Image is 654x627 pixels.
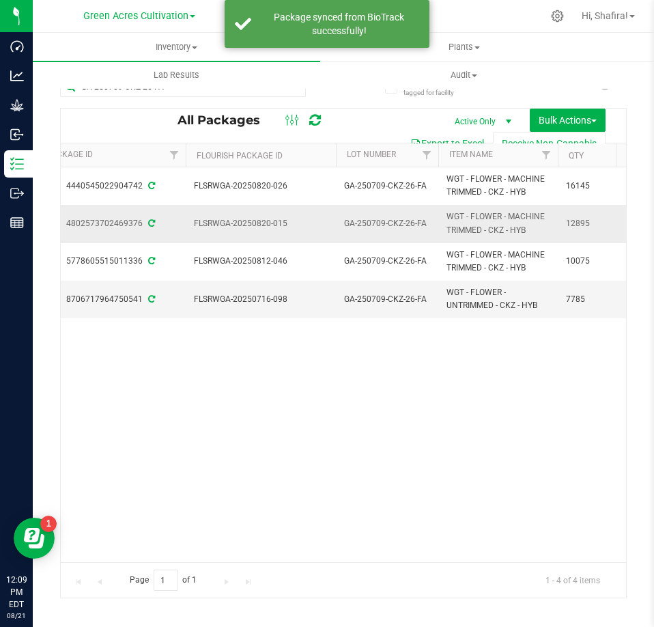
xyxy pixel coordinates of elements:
div: Manage settings [549,10,566,23]
button: Bulk Actions [530,109,606,132]
span: Page of 1 [118,570,208,591]
span: Sync from Compliance System [146,256,155,266]
span: FLSRWGA-20250820-015 [194,217,328,230]
iframe: Resource center unread badge [40,516,57,532]
span: Audit [321,69,607,81]
div: 8706717964750541 [33,293,188,306]
span: 10075 [566,255,618,268]
a: Plants [320,33,608,61]
span: 1 - 4 of 4 items [535,570,611,590]
inline-svg: Analytics [10,69,24,83]
span: FLSRWGA-20250812-046 [194,255,328,268]
a: Package ID [46,150,93,159]
span: WGT - FLOWER - UNTRIMMED - CKZ - HYB [446,286,550,312]
span: All Packages [177,113,274,128]
span: 12895 [566,217,618,230]
span: 7785 [566,293,618,306]
iframe: Resource center [14,518,55,559]
span: Hi, Shafira! [582,10,628,21]
span: Sync from Compliance System [146,219,155,228]
inline-svg: Dashboard [10,40,24,53]
span: GA-250709-CKZ-26-FA [344,255,430,268]
span: FLSRWGA-20250820-026 [194,180,328,193]
input: 1 [154,570,178,591]
a: Inventory [33,33,320,61]
span: Sync from Compliance System [146,294,155,304]
span: GA-250709-CKZ-26-FA [344,217,430,230]
a: Filter [416,143,438,167]
span: Lab Results [135,69,218,81]
div: 4440545022904742 [33,180,188,193]
button: Receive Non-Cannabis [493,132,606,155]
span: Inventory [33,41,320,53]
span: GA-250709-CKZ-26-FA [344,180,430,193]
a: Flourish Package ID [197,151,283,161]
p: 12:09 PM EDT [6,574,27,611]
inline-svg: Inbound [10,128,24,141]
a: Qty [569,151,584,161]
inline-svg: Grow [10,98,24,112]
div: 5778605515011336 [33,255,188,268]
span: Plants [321,41,607,53]
span: FLSRWGA-20250716-098 [194,293,328,306]
inline-svg: Inventory [10,157,24,171]
a: Lab Results [33,61,320,89]
div: Package synced from BioTrack successfully! [259,10,419,38]
span: Green Acres Cultivation [83,10,188,22]
span: GA-250709-CKZ-26-FA [344,293,430,306]
span: WGT - FLOWER - MACHINE TRIMMED - CKZ - HYB [446,210,550,236]
div: 4802573702469376 [33,217,188,230]
a: Lot Number [347,150,396,159]
a: Item Name [449,150,493,159]
span: 16145 [566,180,618,193]
span: WGT - FLOWER - MACHINE TRIMMED - CKZ - HYB [446,249,550,275]
span: Sync from Compliance System [146,181,155,191]
button: Export to Excel [401,132,493,155]
a: Filter [535,143,558,167]
span: Bulk Actions [539,115,597,126]
span: WGT - FLOWER - MACHINE TRIMMED - CKZ - HYB [446,173,550,199]
p: 08/21 [6,611,27,621]
a: Audit [320,61,608,89]
inline-svg: Outbound [10,186,24,200]
inline-svg: Reports [10,216,24,229]
a: Filter [163,143,186,167]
